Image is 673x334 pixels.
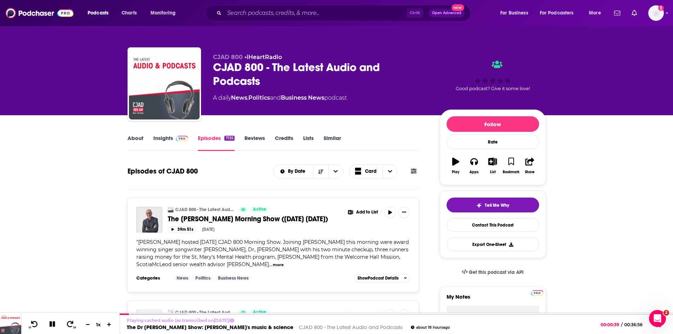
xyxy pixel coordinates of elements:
[447,218,539,232] a: Contact This Podcast
[93,322,105,327] div: 1 x
[253,206,266,213] span: Active
[168,207,173,212] img: CJAD 800 - The Latest Audio and Podcasts
[503,170,519,174] div: Bookmark
[447,198,539,212] button: tell me why sparkleTell Me Why
[270,94,281,101] span: and
[244,54,282,60] span: •
[175,310,234,315] a: CJAD 800 - The Latest Audio and Podcasts
[465,153,483,178] button: Apps
[129,49,200,119] img: CJAD 800 - The Latest Audio and Podcasts
[269,261,272,268] span: ...
[356,210,378,215] span: Add to List
[224,7,407,19] input: Search podcasts, credits, & more...
[649,310,666,327] iframe: Intercom live chat
[621,322,622,327] span: /
[213,94,347,102] div: A daily podcast
[288,169,308,174] span: By Date
[456,264,530,281] a: Get this podcast via API
[399,207,410,218] button: Show More Button
[29,326,31,329] span: 10
[345,310,382,321] button: Show More Button
[485,203,509,208] span: Tell Me Why
[128,167,198,176] h1: Episodes of CJAD 800
[470,170,479,174] div: Apps
[168,310,173,315] img: CJAD 800 - The Latest Audio and Podcasts
[273,262,284,268] button: more
[27,320,41,329] button: 10
[215,275,252,281] a: Business News
[122,8,137,18] span: Charts
[658,5,664,11] svg: Add a profile image
[451,4,464,11] span: New
[535,7,584,19] button: open menu
[324,135,341,151] a: Similar
[174,275,191,281] a: News
[447,153,465,178] button: Play
[589,8,601,18] span: More
[354,274,410,282] button: ShowPodcast Details
[176,136,188,141] img: Podchaser Pro
[202,227,214,232] div: [DATE]
[520,153,539,178] button: Share
[440,54,546,98] div: Good podcast? Give it some love!
[136,239,409,268] span: [PERSON_NAME] hosted [DATE] CJAD 800 Morning Show. Joining [PERSON_NAME] this morning were award ...
[531,290,543,296] img: Podchaser Pro
[622,322,650,327] span: 00:36:56
[490,170,496,174] div: List
[502,153,520,178] button: Bookmark
[168,215,328,223] span: The [PERSON_NAME] Morning Show ([DATE] [DATE])
[349,164,398,178] button: Choose View
[447,293,539,306] label: My Notes
[345,207,382,218] button: Show More Button
[253,309,266,316] span: Active
[250,310,269,315] a: Active
[117,7,141,19] a: Charts
[136,239,409,268] span: "
[153,135,188,151] a: InsightsPodchaser Pro
[456,86,530,91] span: Good podcast? Give it some love!
[136,207,162,233] img: The Andrew Carter Morning Show (Thanksgiving Monday, October 13, 2025)
[601,322,621,327] span: 00:00:39
[193,275,213,281] a: Politics
[429,9,465,17] button: Open AdvancedNew
[299,324,402,330] a: CJAD 800 - The Latest Audio and Podcasts
[88,8,108,18] span: Podcasts
[432,11,461,15] span: Open Advanced
[648,5,664,21] img: User Profile
[540,8,574,18] span: For Podcasters
[250,207,269,212] a: Active
[281,94,324,101] a: Business News
[244,135,265,151] a: Reviews
[447,135,539,149] div: Rate
[175,207,234,212] a: CJAD 800 - The Latest Audio and Podcasts
[584,7,610,19] button: open menu
[150,8,176,18] span: Monitoring
[273,169,313,174] button: open menu
[273,164,343,178] h2: Choose List sort
[476,203,482,208] img: tell me why sparkle
[500,8,528,18] span: For Business
[399,310,410,321] button: Show More Button
[303,135,314,151] a: Lists
[313,165,328,178] button: Sort Direction
[127,318,450,323] p: Playing cached audio (as transcribed on [DATE] )
[128,135,143,151] a: About
[224,136,234,141] div: 7135
[213,54,243,60] span: CJAD 800
[168,226,196,233] button: 39m 51s
[611,7,623,19] a: Show notifications dropdown
[231,94,247,101] a: News
[365,169,377,174] span: Card
[663,310,669,316] span: 2
[648,5,664,21] button: Show profile menu
[64,320,77,329] button: 30
[629,7,640,19] a: Show notifications dropdown
[411,326,450,329] div: about 18 hours ago
[358,276,399,281] span: Show Podcast Details
[495,7,537,19] button: open menu
[247,94,248,101] span: ,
